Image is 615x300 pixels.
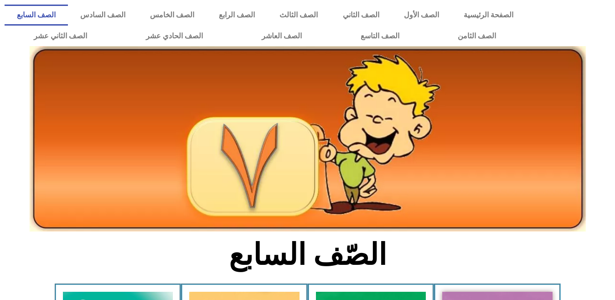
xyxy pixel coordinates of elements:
[157,237,458,273] h2: الصّف السابع
[68,5,138,26] a: الصف السادس
[207,5,267,26] a: الصف الرابع
[392,5,451,26] a: الصف الأول
[138,5,207,26] a: الصف الخامس
[233,26,331,47] a: الصف العاشر
[331,26,429,47] a: الصف التاسع
[267,5,330,26] a: الصف الثالث
[451,5,526,26] a: الصفحة الرئيسية
[429,26,526,47] a: الصف الثامن
[117,26,233,47] a: الصف الحادي عشر
[5,26,117,47] a: الصف الثاني عشر
[331,5,392,26] a: الصف الثاني
[5,5,68,26] a: الصف السابع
